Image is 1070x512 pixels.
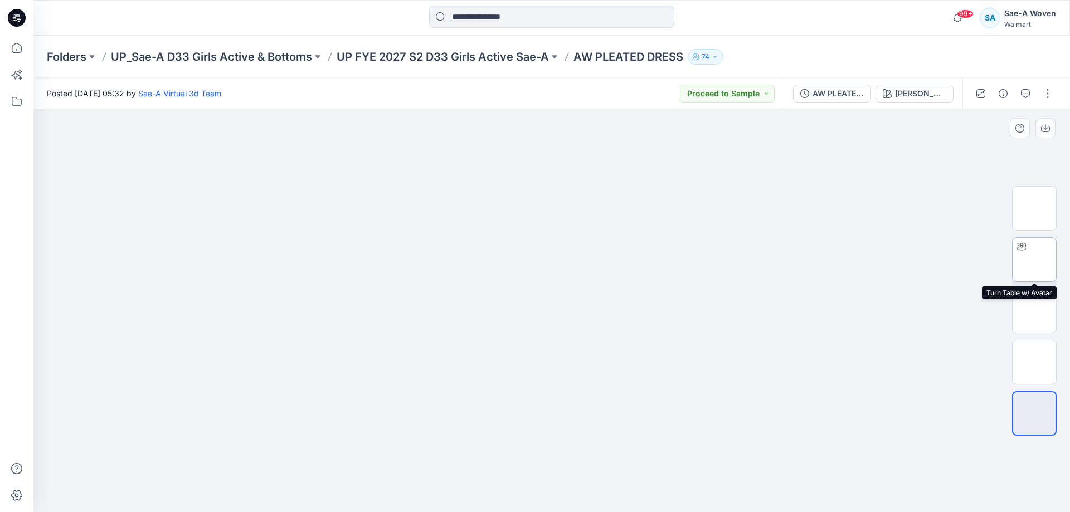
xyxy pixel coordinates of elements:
[138,89,221,98] a: Sae-A Virtual 3d Team
[47,87,221,99] span: Posted [DATE] 05:32 by
[793,85,871,103] button: AW PLEATED DRESS_REV_FULL COLORWAYS
[702,51,709,63] p: 74
[47,49,86,65] a: Folders
[1004,7,1056,20] div: Sae-A Woven
[573,49,683,65] p: AW PLEATED DRESS
[876,85,954,103] button: [PERSON_NAME]
[895,87,946,100] div: [PERSON_NAME]
[337,49,549,65] a: UP FYE 2027 S2 D33 Girls Active Sae-A
[1004,20,1056,28] div: Walmart
[980,8,1000,28] div: SA
[994,85,1012,103] button: Details
[111,49,312,65] a: UP_Sae-A D33 Girls Active & Bottoms
[813,87,864,100] div: AW PLEATED DRESS_REV_FULL COLORWAYS
[688,49,723,65] button: 74
[957,9,974,18] span: 99+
